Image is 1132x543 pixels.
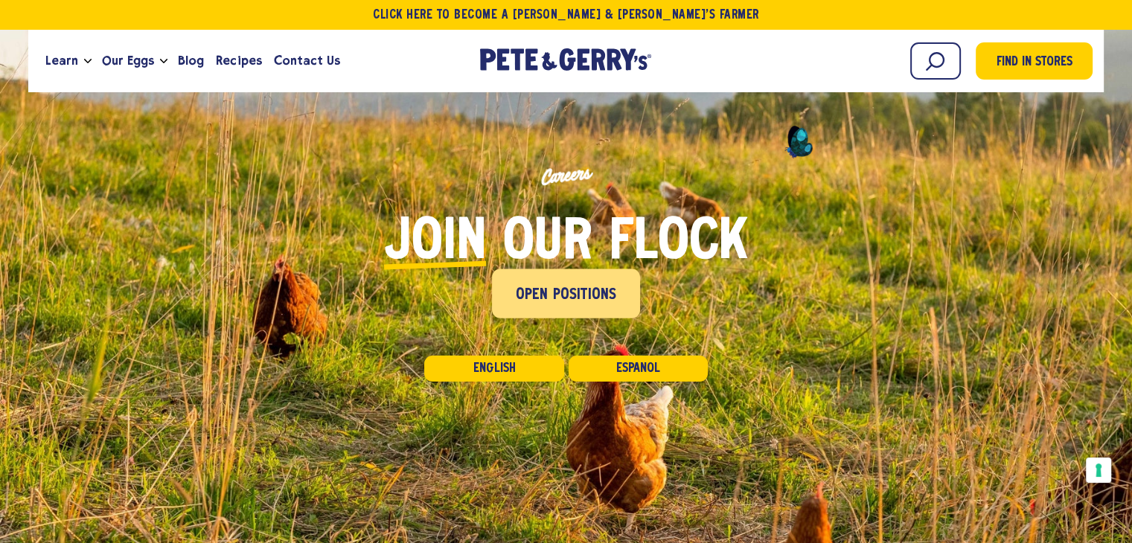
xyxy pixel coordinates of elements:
[516,283,617,307] span: Open Positions
[96,116,1036,235] p: Careers
[274,51,340,70] span: Contact Us
[172,41,210,81] a: Blog
[39,41,84,81] a: Learn
[102,51,154,70] span: Our Eggs
[84,59,92,64] button: Open the dropdown menu for Learn
[492,269,640,318] a: Open Positions
[502,216,592,271] span: our
[976,42,1093,80] a: Find in Stores
[216,51,261,70] span: Recipes
[268,41,346,81] a: Contact Us
[178,51,204,70] span: Blog
[608,216,747,271] span: flock
[384,216,486,271] span: Join
[160,59,167,64] button: Open the dropdown menu for Our Eggs
[1086,457,1111,483] button: Your consent preferences for tracking technologies
[910,42,961,80] input: Search
[424,356,563,382] a: English
[569,356,708,382] a: Español
[210,41,267,81] a: Recipes
[45,51,78,70] span: Learn
[96,41,160,81] a: Our Eggs
[996,53,1072,73] span: Find in Stores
